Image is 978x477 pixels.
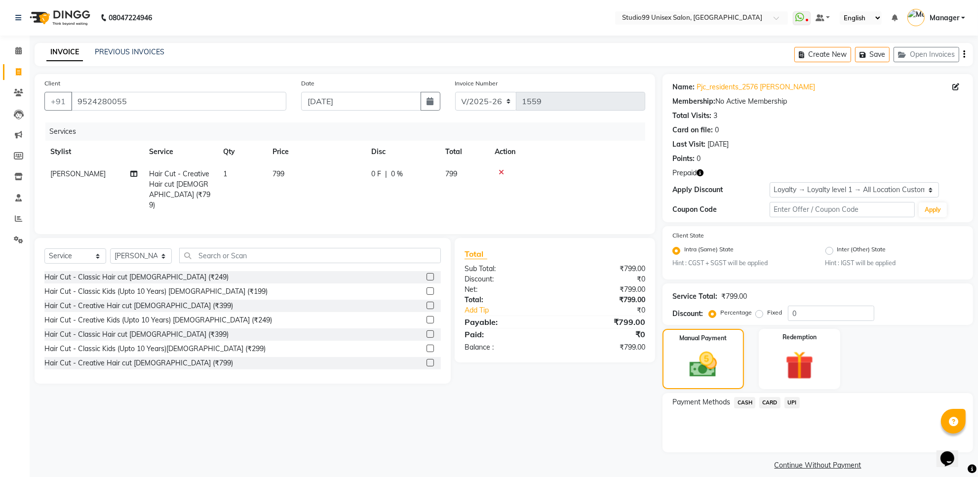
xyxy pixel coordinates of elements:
div: Balance : [457,342,555,353]
label: Client State [672,231,704,240]
th: Price [267,141,365,163]
div: Discount: [672,309,703,319]
span: Manager [930,13,959,23]
div: Sub Total: [457,264,555,274]
div: Paid: [457,328,555,340]
div: Net: [457,284,555,295]
div: Hair Cut - Creative Kids (Upto 10 Years) [DEMOGRAPHIC_DATA] (₹249) [44,315,272,325]
span: UPI [784,397,800,408]
th: Qty [217,141,267,163]
iframe: chat widget [937,437,968,467]
div: Discount: [457,274,555,284]
div: Last Visit: [672,139,705,150]
label: Fixed [767,308,782,317]
th: Service [143,141,217,163]
label: Inter (Other) State [837,245,886,257]
label: Intra (Same) State [684,245,734,257]
div: Name: [672,82,695,92]
div: ₹799.00 [555,316,653,328]
th: Disc [365,141,439,163]
label: Manual Payment [680,334,727,343]
th: Stylist [44,141,143,163]
div: ₹0 [555,328,653,340]
img: _gift.svg [777,348,822,383]
input: Enter Offer / Coupon Code [770,202,915,217]
div: Services [45,122,653,141]
div: ₹0 [571,305,653,316]
div: 0 [697,154,701,164]
div: Total: [457,295,555,305]
div: Hair Cut - Classic Kids (Upto 10 Years)[DEMOGRAPHIC_DATA] (₹299) [44,344,266,354]
div: ₹799.00 [555,295,653,305]
img: Manager [907,9,925,26]
div: Membership: [672,96,715,107]
div: ₹0 [555,274,653,284]
label: Percentage [720,308,752,317]
input: Search or Scan [179,248,441,263]
div: Hair Cut - Classic Hair cut [DEMOGRAPHIC_DATA] (₹249) [44,272,229,282]
a: INVOICE [46,43,83,61]
span: 799 [273,169,284,178]
div: 0 [715,125,719,135]
div: Payable: [457,316,555,328]
th: Total [439,141,489,163]
div: Service Total: [672,291,717,302]
label: Date [301,79,314,88]
div: 3 [713,111,717,121]
a: PREVIOUS INVOICES [95,47,164,56]
label: Invoice Number [455,79,498,88]
img: logo [25,4,93,32]
a: Add Tip [457,305,571,316]
span: 0 % [391,169,403,179]
span: [PERSON_NAME] [50,169,106,178]
button: Apply [919,202,947,217]
span: CARD [759,397,781,408]
span: | [385,169,387,179]
button: Save [855,47,890,62]
div: Points: [672,154,695,164]
button: +91 [44,92,72,111]
span: 1 [223,169,227,178]
button: Create New [794,47,851,62]
input: Search by Name/Mobile/Email/Code [71,92,286,111]
img: _cash.svg [681,349,725,380]
span: CASH [734,397,755,408]
label: Client [44,79,60,88]
span: Prepaid [672,168,697,178]
div: Apply Discount [672,185,769,195]
label: Redemption [782,333,817,342]
div: Card on file: [672,125,713,135]
a: Pjc_residents_2576 [PERSON_NAME] [697,82,815,92]
span: 799 [445,169,457,178]
div: Coupon Code [672,204,769,215]
span: 0 F [371,169,381,179]
span: Total [465,249,487,259]
div: ₹799.00 [555,284,653,295]
a: Continue Without Payment [665,460,971,471]
div: Hair Cut - Classic Kids (Upto 10 Years) [DEMOGRAPHIC_DATA] (₹199) [44,286,268,297]
span: Hair Cut - Creative Hair cut [DEMOGRAPHIC_DATA] (₹799) [149,169,210,209]
div: Hair Cut - Creative Hair cut [DEMOGRAPHIC_DATA] (₹799) [44,358,233,368]
div: Hair Cut - Creative Hair cut [DEMOGRAPHIC_DATA] (₹399) [44,301,233,311]
span: Payment Methods [672,397,730,407]
th: Action [489,141,645,163]
button: Open Invoices [894,47,959,62]
div: No Active Membership [672,96,963,107]
b: 08047224946 [109,4,152,32]
div: [DATE] [707,139,729,150]
div: ₹799.00 [721,291,747,302]
div: Total Visits: [672,111,711,121]
div: ₹799.00 [555,342,653,353]
small: Hint : IGST will be applied [825,259,963,268]
div: Hair Cut - Classic Hair cut [DEMOGRAPHIC_DATA] (₹399) [44,329,229,340]
div: ₹799.00 [555,264,653,274]
small: Hint : CGST + SGST will be applied [672,259,810,268]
